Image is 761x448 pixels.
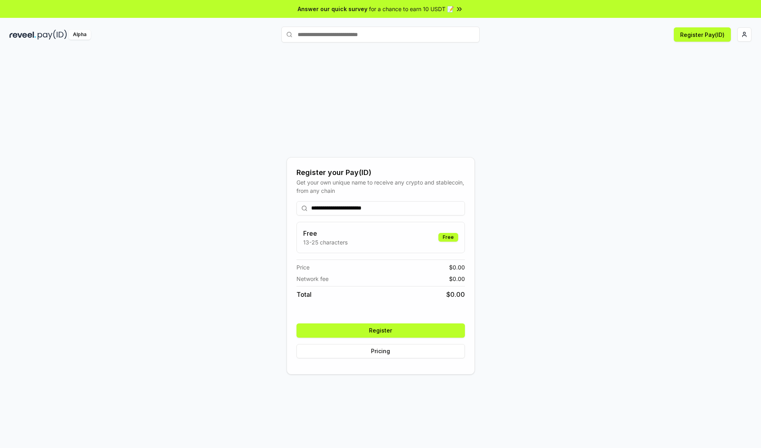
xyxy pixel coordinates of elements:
[296,167,465,178] div: Register your Pay(ID)
[303,229,348,238] h3: Free
[446,290,465,299] span: $ 0.00
[296,323,465,338] button: Register
[296,290,312,299] span: Total
[369,5,454,13] span: for a chance to earn 10 USDT 📝
[38,30,67,40] img: pay_id
[10,30,36,40] img: reveel_dark
[438,233,458,242] div: Free
[296,178,465,195] div: Get your own unique name to receive any crypto and stablecoin, from any chain
[69,30,91,40] div: Alpha
[296,263,310,271] span: Price
[449,263,465,271] span: $ 0.00
[674,27,731,42] button: Register Pay(ID)
[296,344,465,358] button: Pricing
[296,275,329,283] span: Network fee
[298,5,367,13] span: Answer our quick survey
[303,238,348,246] p: 13-25 characters
[449,275,465,283] span: $ 0.00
